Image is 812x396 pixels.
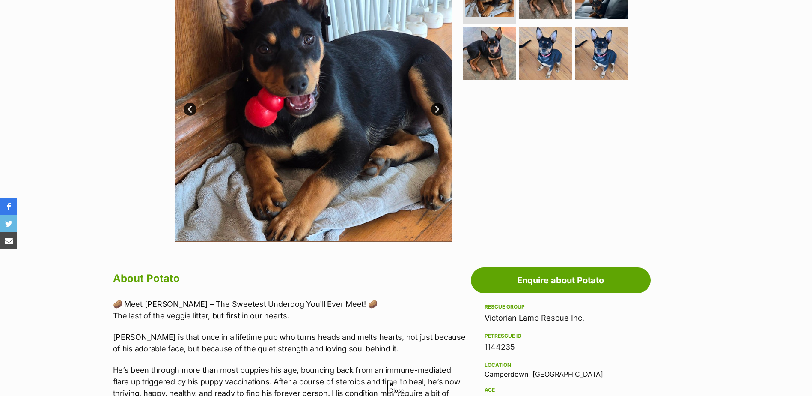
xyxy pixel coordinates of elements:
a: Victorian Lamb Rescue Inc. [485,313,584,322]
a: Enquire about Potato [471,267,651,293]
img: Photo of Potato [575,27,628,80]
div: Location [485,362,637,369]
a: Prev [184,103,196,116]
a: Next [431,103,444,116]
div: Camperdown, [GEOGRAPHIC_DATA] [485,360,637,378]
p: 🥔 Meet [PERSON_NAME] – The Sweetest Underdog You'll Ever Meet! 🥔 The last of the veggie litter, b... [113,298,467,321]
img: Photo of Potato [519,27,572,80]
img: Photo of Potato [463,27,516,80]
p: [PERSON_NAME] is that once in a lifetime pup who turns heads and melts hearts, not just because o... [113,331,467,354]
span: Close [387,380,406,395]
div: Age [485,387,637,393]
div: 1144235 [485,341,637,353]
div: Rescue group [485,303,637,310]
h2: About Potato [113,269,467,288]
div: PetRescue ID [485,333,637,339]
